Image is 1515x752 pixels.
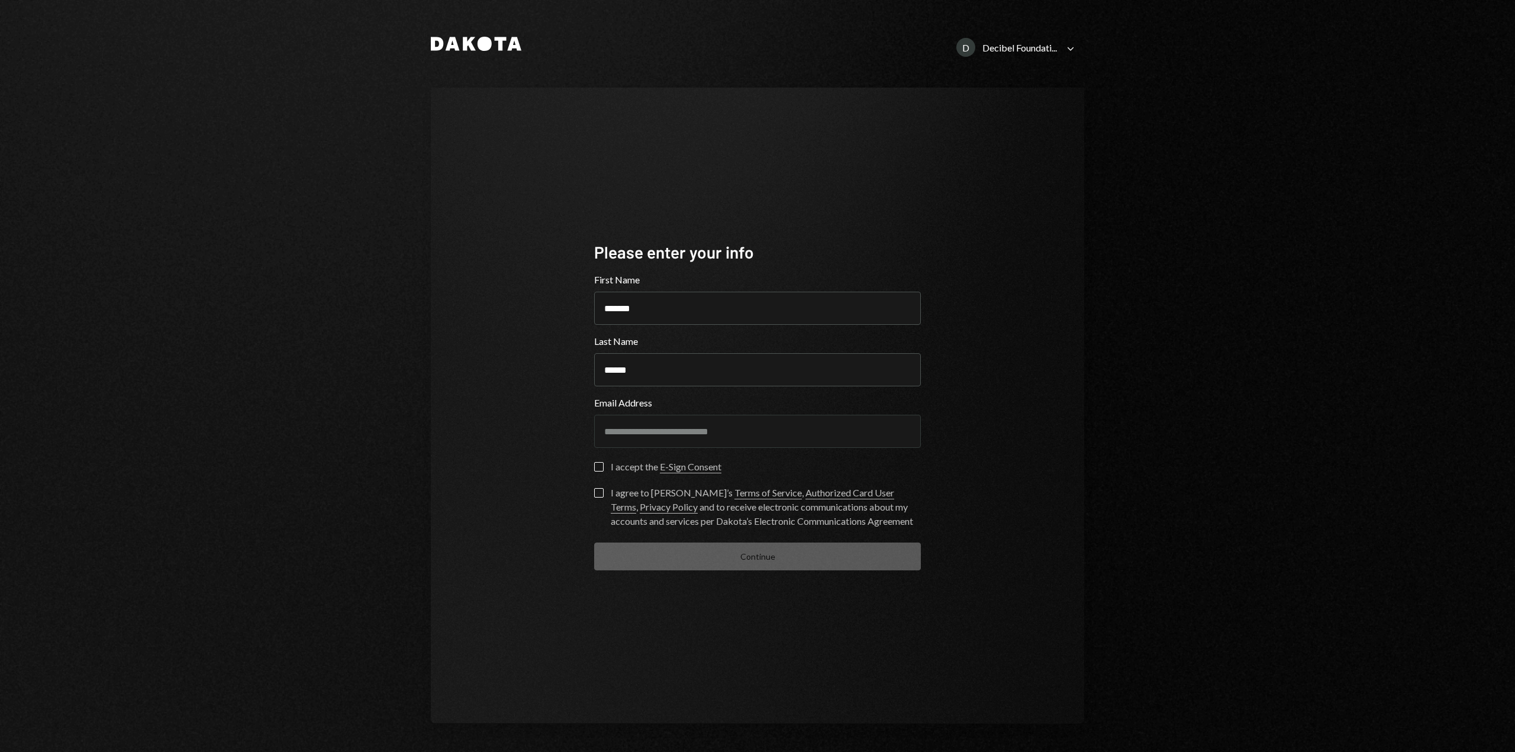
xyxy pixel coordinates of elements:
[660,461,721,473] a: E-Sign Consent
[594,396,921,410] label: Email Address
[594,462,604,472] button: I accept the E-Sign Consent
[594,241,921,264] div: Please enter your info
[611,487,894,514] a: Authorized Card User Terms
[640,501,698,514] a: Privacy Policy
[594,273,921,287] label: First Name
[956,38,975,57] div: D
[982,42,1057,53] div: Decibel Foundati...
[734,487,802,499] a: Terms of Service
[594,334,921,348] label: Last Name
[611,486,921,528] div: I agree to [PERSON_NAME]’s , , and to receive electronic communications about my accounts and ser...
[611,460,721,474] div: I accept the
[594,488,604,498] button: I agree to [PERSON_NAME]’s Terms of Service, Authorized Card User Terms, Privacy Policy and to re...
